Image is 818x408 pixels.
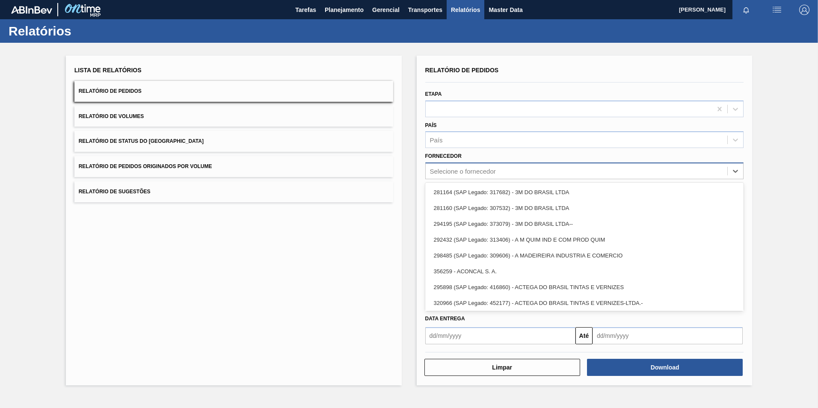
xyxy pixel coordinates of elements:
button: Até [575,327,593,344]
label: País [425,122,437,128]
button: Limpar [424,359,580,376]
span: Tarefas [295,5,316,15]
img: userActions [772,5,782,15]
span: Relatório de Pedidos Originados por Volume [79,163,212,169]
label: Fornecedor [425,153,462,159]
button: Relatório de Sugestões [74,181,393,202]
span: Transportes [408,5,442,15]
div: 292432 (SAP Legado: 313406) - A M QUIM IND E COM PROD QUIM [425,232,744,248]
div: 320966 (SAP Legado: 452177) - ACTEGA DO BRASIL TINTAS E VERNIZES-LTDA.- [425,295,744,311]
img: TNhmsLtSVTkK8tSr43FrP2fwEKptu5GPRR3wAAAABJRU5ErkJggg== [11,6,52,14]
h1: Relatórios [9,26,160,36]
span: Planejamento [325,5,364,15]
button: Relatório de Volumes [74,106,393,127]
div: 298485 (SAP Legado: 309606) - A MADEIREIRA INDUSTRIA E COMERCIO [425,248,744,263]
div: 295898 (SAP Legado: 416860) - ACTEGA DO BRASIL TINTAS E VERNIZES [425,279,744,295]
span: Lista de Relatórios [74,67,142,74]
div: 294195 (SAP Legado: 373079) - 3M DO BRASIL LTDA-- [425,216,744,232]
span: Relatório de Pedidos [79,88,142,94]
div: País [430,136,443,144]
button: Relatório de Status do [GEOGRAPHIC_DATA] [74,131,393,152]
div: 356259 - ACONCAL S. A. [425,263,744,279]
div: 281160 (SAP Legado: 307532) - 3M DO BRASIL LTDA [425,200,744,216]
button: Relatório de Pedidos Originados por Volume [74,156,393,177]
button: Download [587,359,743,376]
span: Gerencial [372,5,400,15]
span: Relatórios [451,5,480,15]
label: Etapa [425,91,442,97]
img: Logout [799,5,809,15]
span: Data Entrega [425,316,465,322]
span: Relatório de Status do [GEOGRAPHIC_DATA] [79,138,204,144]
span: Master Data [489,5,522,15]
button: Notificações [732,4,760,16]
span: Relatório de Sugestões [79,189,151,195]
input: dd/mm/yyyy [593,327,743,344]
span: Relatório de Volumes [79,113,144,119]
input: dd/mm/yyyy [425,327,575,344]
span: Relatório de Pedidos [425,67,499,74]
div: 281164 (SAP Legado: 317682) - 3M DO BRASIL LTDA [425,184,744,200]
button: Relatório de Pedidos [74,81,393,102]
div: Selecione o fornecedor [430,168,496,175]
